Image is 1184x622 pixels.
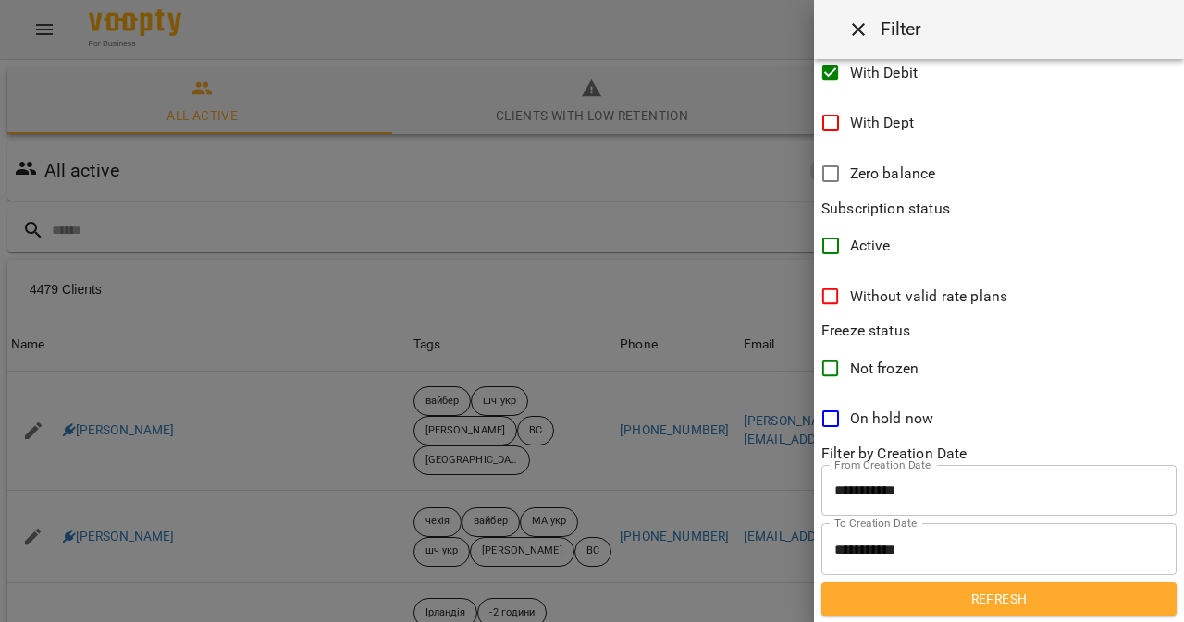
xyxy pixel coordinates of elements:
span: On hold now [850,408,934,430]
span: With Dept [850,112,914,134]
span: Refresh [836,588,1162,610]
h6: Filter [881,15,922,43]
span: Active [850,235,891,257]
span: With Debit [850,62,918,84]
p: Freeze status [821,320,1177,342]
span: Zero balance [850,163,936,185]
span: Without valid rate plans [850,286,1008,308]
p: Filter by Creation Date [821,443,1177,465]
p: Subscription status [821,198,1177,220]
span: Not frozen [850,358,919,380]
button: Close [836,7,881,52]
button: Refresh [821,582,1177,616]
